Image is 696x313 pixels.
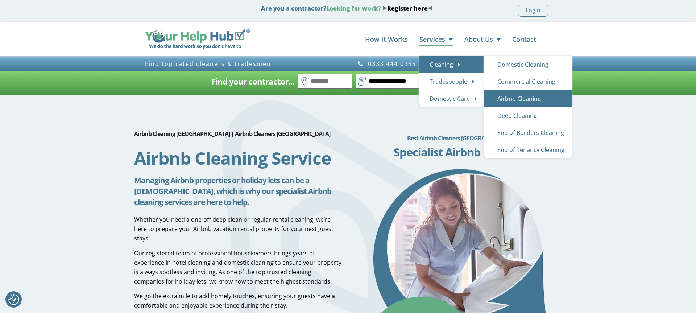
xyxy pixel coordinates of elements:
a: Domestic Care [419,90,484,107]
h1: Airbnb Cleaning Service [134,148,342,168]
h3: Find top rated cleaners & tradesmen [145,61,344,67]
a: How It Works [365,32,408,46]
h3: Specialist Airbnb Cleaners [360,147,562,158]
h2: Find your contractor... [211,74,294,89]
a: Deep Cleaning [484,107,572,124]
img: Revisit consent button [8,294,19,305]
a: Register here [387,4,428,12]
a: Contact [512,32,536,46]
img: Blue Arrow - Left [428,6,432,11]
a: Tradespeople [419,73,484,90]
a: End of Tenancy Cleaning [484,141,572,158]
span: Looking for work? [326,4,381,12]
h2: Airbnb Cleaning [GEOGRAPHIC_DATA] | Airbnb Cleaners [GEOGRAPHIC_DATA] [134,127,342,141]
a: Domestic Cleaning [484,56,572,73]
span: 0333 444 0985 [366,61,416,67]
a: Services [419,32,453,46]
a: End of Builders Cleaning [484,124,572,141]
ul: Services [419,56,484,107]
img: Your Help Hub Wide Logo [145,29,250,49]
a: About Us [464,32,501,46]
p: Our registered team of professional housekeepers brings years of experience in hotel cleaning and... [134,248,342,286]
img: Blue Arrow - Right [382,6,387,11]
strong: Are you a contractor? [261,4,432,12]
a: 0333 444 0985 [357,61,416,67]
nav: Menu [257,32,536,46]
a: Login [518,4,548,17]
a: Commercial Cleaning [484,73,572,90]
button: Consent Preferences [8,294,19,305]
h2: Best Airbnb Cleaners [GEOGRAPHIC_DATA] [364,131,558,145]
p: Whether you need a one-off deep clean or regular rental cleaning, we’re here to prepare your Airb... [134,215,342,243]
h5: Managing Airbnb properties or holiday lets can be a [DEMOGRAPHIC_DATA], which is why our speciali... [134,175,342,207]
p: We go the extra mile to add homely touches, ensuring your guests have a comfortable and enjoyable... [134,291,342,310]
a: Airbnb Cleaning [484,90,572,107]
a: Cleaning [419,56,484,73]
span: Login [526,5,540,15]
ul: Cleaning [484,56,572,158]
